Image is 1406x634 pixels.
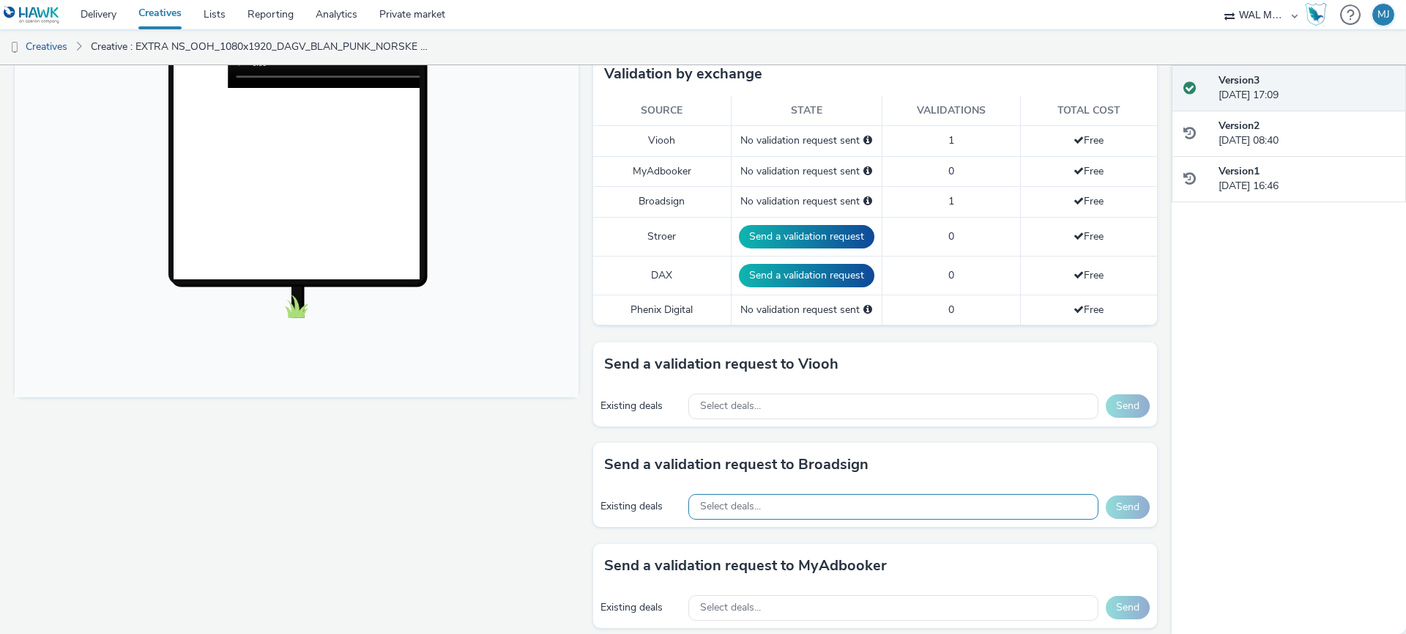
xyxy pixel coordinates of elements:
img: dooh [7,40,22,55]
span: 1 [948,194,954,208]
h3: Send a validation request to Broadsign [604,454,868,476]
div: No validation request sent [739,303,874,317]
span: Free [1074,164,1104,178]
strong: Version 3 [1219,73,1260,87]
span: Free [1074,268,1104,282]
div: MJ [1377,4,1390,26]
th: State [731,96,882,126]
div: Please select a deal below and click on Send to send a validation request to Phenix Digital. [863,303,872,317]
span: 1 [948,133,954,147]
th: Source [593,96,731,126]
button: Send [1106,596,1150,619]
div: [DATE] 17:09 [1219,73,1394,103]
div: Existing deals [600,399,681,413]
div: Please select a deal below and click on Send to send a validation request to Broadsign. [863,194,872,209]
img: Hawk Academy [1305,3,1327,26]
div: No validation request sent [739,164,874,179]
th: Validations [882,96,1020,126]
td: Stroer [593,217,731,256]
td: MyAdbooker [593,156,731,186]
span: 0 [948,303,954,317]
span: 0 [948,229,954,243]
span: Free [1074,229,1104,243]
strong: Version 2 [1219,119,1260,133]
td: Phenix Digital [593,295,731,325]
h3: Send a validation request to MyAdbooker [604,555,887,577]
h3: Validation by exchange [604,63,762,85]
td: Broadsign [593,187,731,217]
h3: Send a validation request to Viooh [604,353,838,375]
a: Creative : EXTRA NS_OOH_1080x1920_DAGV_BLAN_PUNK_NORSKE KLASSIKERE 2_40_42_2025 [83,29,435,64]
button: Send [1106,495,1150,519]
div: [DATE] 08:40 [1219,119,1394,149]
span: 0 [948,268,954,282]
td: Viooh [593,126,731,156]
span: Select deals... [700,400,761,413]
div: No validation request sent [739,194,874,209]
div: Please select a deal below and click on Send to send a validation request to MyAdbooker. [863,164,872,179]
div: [DATE] 16:46 [1219,164,1394,194]
span: 0 [948,164,954,178]
span: Select deals... [700,602,761,614]
span: Free [1074,303,1104,317]
th: Total cost [1020,96,1157,126]
img: undefined Logo [4,6,60,24]
strong: Version 1 [1219,164,1260,178]
div: Existing deals [600,499,681,514]
div: No validation request sent [739,133,874,148]
span: Free [1074,194,1104,208]
button: Send [1106,394,1150,418]
span: Free [1074,133,1104,147]
div: Existing deals [600,600,681,615]
td: DAX [593,256,731,295]
button: Send a validation request [739,264,874,287]
span: Select deals... [700,501,761,513]
a: Hawk Academy [1305,3,1333,26]
div: Please select a deal below and click on Send to send a validation request to Viooh. [863,133,872,148]
button: Send a validation request [739,225,874,248]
